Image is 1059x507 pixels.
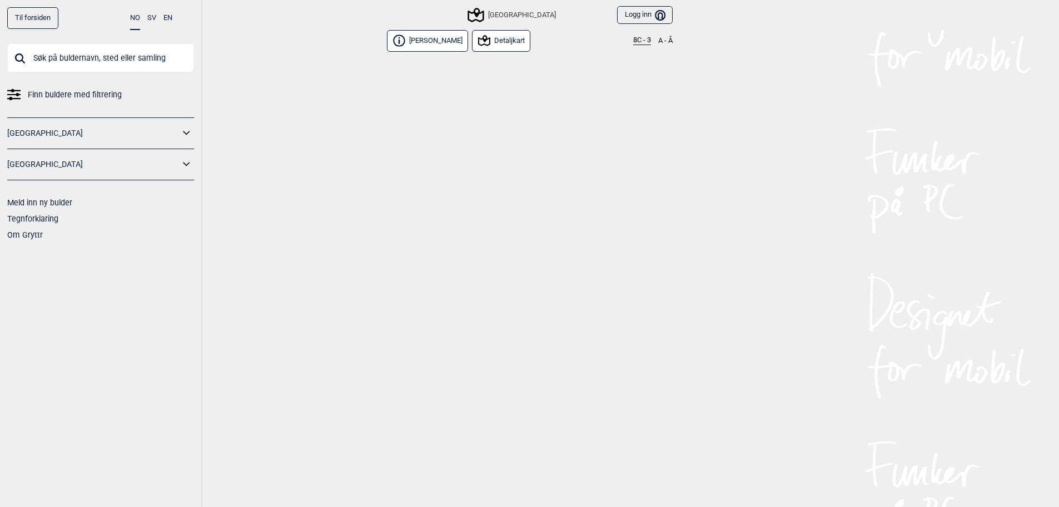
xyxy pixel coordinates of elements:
button: 8C - 3 [633,36,651,45]
div: [GEOGRAPHIC_DATA] [469,8,556,22]
button: Logg inn [617,6,672,24]
a: [GEOGRAPHIC_DATA] [7,125,180,141]
button: NO [130,7,140,30]
a: Til forsiden [7,7,58,29]
button: EN [163,7,172,29]
button: A - Å [658,36,673,45]
input: Søk på buldernavn, sted eller samling [7,43,194,72]
a: Finn buldere med filtrering [7,87,194,103]
a: Meld inn ny bulder [7,198,72,207]
a: Om Gryttr [7,230,43,239]
a: Tegnforklaring [7,214,58,223]
button: SV [147,7,156,29]
button: Detaljkart [472,30,531,52]
a: [GEOGRAPHIC_DATA] [7,156,180,173]
button: [PERSON_NAME] [387,30,469,52]
span: Finn buldere med filtrering [28,87,122,103]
